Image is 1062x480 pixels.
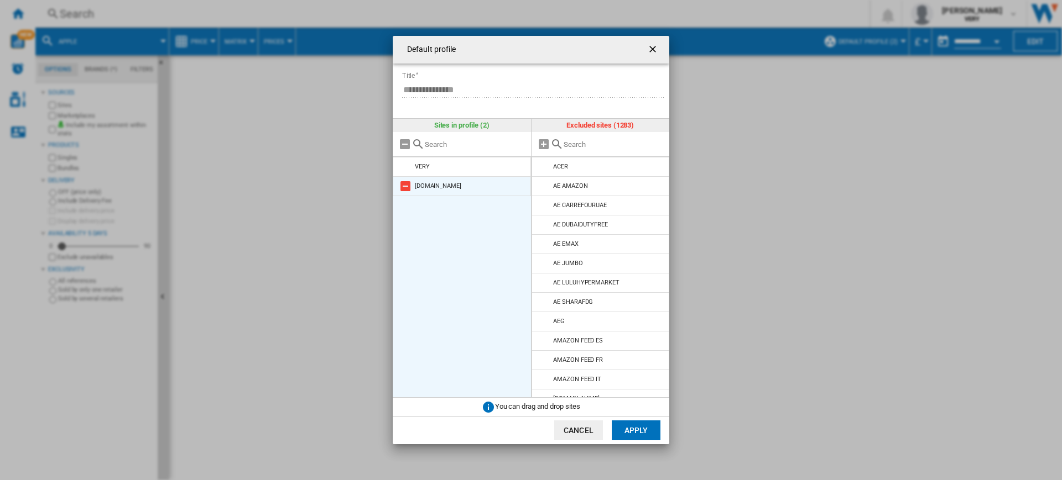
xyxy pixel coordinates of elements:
div: [DOMAIN_NAME] [553,395,600,402]
div: ACER [553,163,568,170]
div: Excluded sites (1283) [532,119,670,132]
div: AE JUMBO [553,260,582,267]
div: AE SHARAFDG [553,298,593,305]
div: AMAZON FEED FR [553,356,603,363]
div: [DOMAIN_NAME] [415,182,461,189]
input: Search [425,140,525,149]
div: AE AMAZON [553,182,587,189]
div: VERY [415,163,430,170]
div: AE DUBAIDUTYFREE [553,221,607,228]
button: Cancel [554,420,603,440]
div: AMAZON FEED IT [553,376,601,383]
md-icon: Remove all [398,138,412,151]
md-icon: Add all [537,138,550,151]
input: Search [564,140,664,149]
span: You can drag and drop sites [495,402,580,410]
button: getI18NText('BUTTONS.CLOSE_DIALOG') [643,39,665,61]
button: Apply [612,420,660,440]
div: Sites in profile (2) [393,119,531,132]
div: AE LULUHYPERMARKET [553,279,619,286]
div: AE CARREFOURUAE [553,202,607,209]
div: AE EMAX [553,240,578,247]
div: AEG [553,318,565,325]
h4: Default profile [402,44,456,55]
ng-md-icon: getI18NText('BUTTONS.CLOSE_DIALOG') [647,44,660,57]
div: AMAZON FEED ES [553,337,603,344]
